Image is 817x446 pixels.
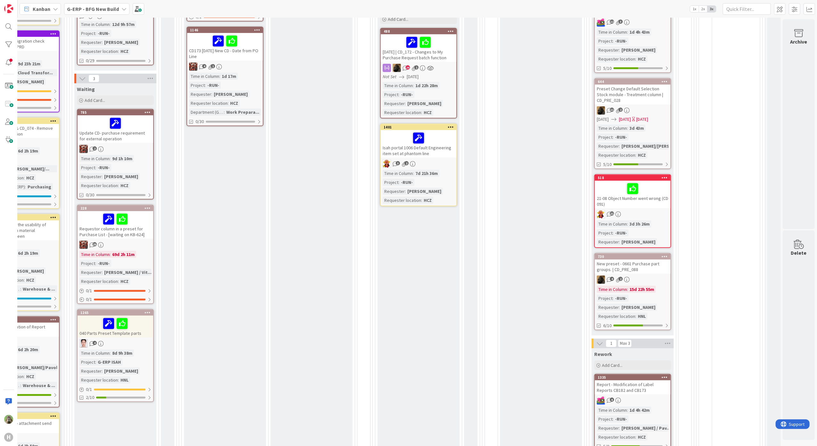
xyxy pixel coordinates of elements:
div: 228 [80,206,153,211]
div: 0/1 [78,287,153,295]
div: [PERSON_NAME]/[PERSON_NAME]... [620,143,696,150]
div: ND [381,64,456,72]
span: : [224,109,225,116]
div: -RUN- [399,179,414,186]
span: : [25,183,26,190]
div: 518 [598,176,671,180]
div: 488[DATE] | CD_172 - Changes to My Purchase Request batch function [381,29,456,62]
div: Requester location [597,152,635,159]
span: : [228,100,229,107]
span: 0/30 [196,118,204,125]
div: HCZ [119,48,130,55]
a: 488[DATE] | CD_172 - Changes to My Purchase Request batch functionNDNot Set[DATE]Time in Column:1... [380,28,457,119]
span: : [219,73,220,80]
div: New preset - 0661 Purchase part groups. | CD_PRE_088 [595,260,671,274]
div: JK [595,396,671,405]
span: : [627,220,628,227]
div: Requester location [383,109,421,116]
span: : [205,82,206,89]
span: : [24,373,25,380]
div: Project [79,30,95,37]
div: 730 [595,254,671,260]
img: JK [79,241,88,249]
span: 6 [610,398,614,402]
div: [DATE] | CD_172 - Changes to My Purchase Request batch function [381,34,456,62]
span: : [613,229,613,236]
div: [PERSON_NAME] [8,268,46,275]
span: 2 [404,161,409,165]
span: : [102,39,103,46]
span: 5/10 [603,161,612,168]
div: 488 [381,29,456,34]
span: : [405,188,406,195]
div: Project [597,37,613,45]
div: LC [595,210,671,219]
div: 1146CD173 [DATE] New CD - Date from PO Line [187,27,263,61]
div: 1401 [384,125,456,129]
div: 8d 9h 38m [111,350,134,357]
div: Requester [79,173,102,180]
div: 730New preset - 0661 Purchase part groups. | CD_PRE_088 [595,254,671,274]
span: : [613,37,613,45]
div: Time in Column [597,220,627,227]
div: 0/1 [78,295,153,303]
span: : [110,155,111,162]
span: [DATE] [407,73,419,80]
img: JK [597,18,605,27]
span: 2 [93,146,97,151]
div: -RUN- [613,134,629,141]
span: : [619,143,620,150]
div: [DATE] [636,116,648,123]
span: 1 [211,64,215,68]
span: 3 [619,20,623,24]
span: : [24,277,25,284]
div: Requester [79,368,102,375]
div: 1d 17m [220,73,238,80]
div: Requester location [597,55,635,62]
span: : [110,21,111,28]
a: 1401Isah portal 1006 Default Engineering item set at phantom lineLCTime in Column:7d 21h 36mProje... [380,124,457,206]
span: 3 [396,161,400,165]
span: : [102,173,103,180]
div: 488 [384,29,456,34]
a: 1146CD173 [DATE] New CD - Date from PO LineJKTime in Column:1d 17mProject:-RUN-Requester:[PERSON_... [187,27,263,126]
div: 228Requestor column in a preset for Purchase List - [waiting on KB-624] [78,205,153,239]
div: 1265040 Parts Preset Template parts [78,310,153,337]
div: Purchasing [26,183,53,190]
span: : [95,359,96,366]
div: Project [597,416,613,423]
div: Requester [189,91,211,98]
div: 7d 21h 36m [414,170,439,177]
div: Project [79,359,95,366]
div: 9d 23h 21m [16,60,42,67]
span: : [627,407,628,414]
span: : [110,251,111,258]
div: Warehouse & ... [21,285,57,293]
div: HCZ [119,278,130,285]
div: CD173 [DATE] New CD - Date from PO Line [187,33,263,61]
span: : [24,174,25,181]
a: 228Requestor column in a preset for Purchase List - [waiting on KB-624]JKTime in Column:69d 2h 11... [77,205,154,304]
div: 9d 1h 10m [111,155,134,162]
div: Department (G-ERP) [189,109,224,116]
div: 644 [595,79,671,85]
div: HCZ [25,277,36,284]
span: : [398,179,399,186]
div: 6d 2h 19m [16,250,40,257]
div: Time in Column [597,286,627,293]
div: 1d 22h 28m [414,82,439,89]
div: 69d 2h 11m [111,251,136,258]
div: HCZ [636,152,647,159]
span: 2 [619,277,623,281]
span: : [421,109,422,116]
span: 4 [610,277,614,281]
span: : [95,260,96,267]
div: [PERSON_NAME]/... [8,165,51,172]
img: TT [4,415,13,424]
span: : [398,91,399,98]
div: 1d 4h 42m [628,407,651,414]
div: 12d 9h 57m [111,21,136,28]
div: 1146 [190,28,263,32]
a: 51821-08 Object Number went wrong (CD 091)LCTime in Column:3d 3h 26mProject:-RUN-Requester:[PERSO... [594,174,671,248]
